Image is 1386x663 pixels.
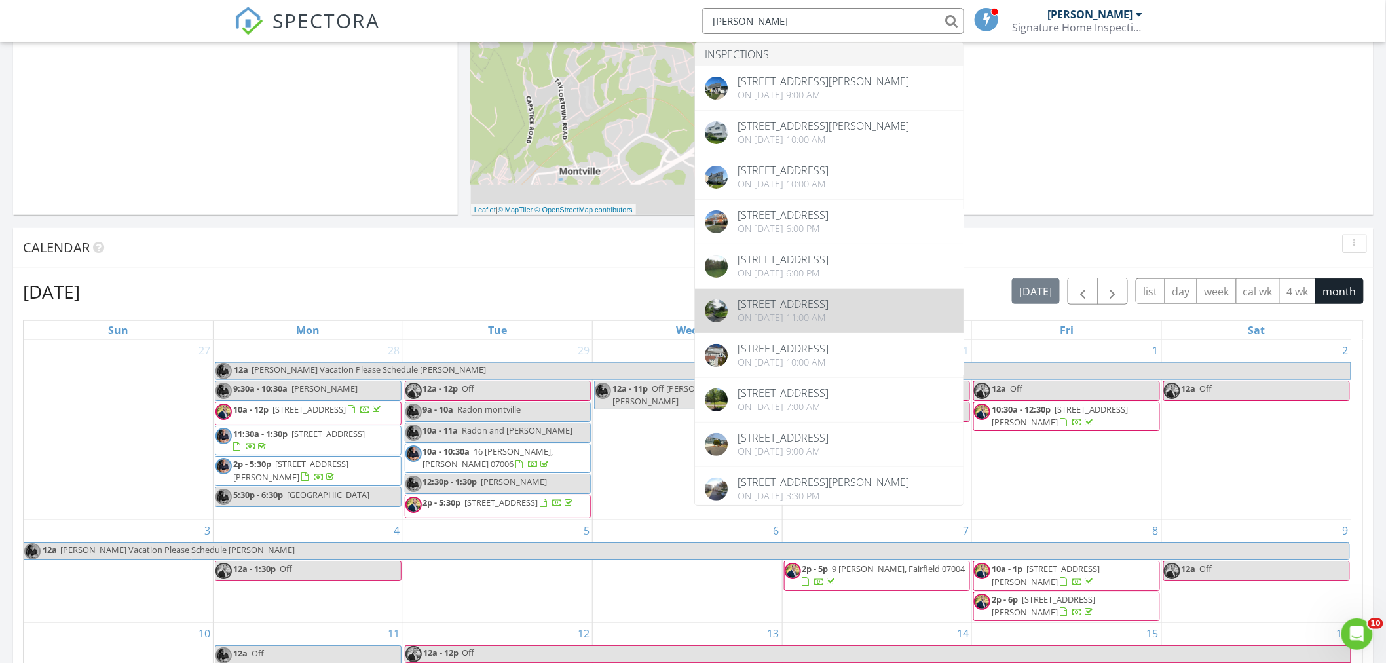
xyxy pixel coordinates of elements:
[705,388,728,411] img: streetview
[1340,340,1351,361] a: Go to August 2, 2025
[738,491,909,501] div: On [DATE] 3:30 pm
[233,647,248,659] span: 12a
[23,278,80,305] h2: [DATE]
[1165,278,1197,304] button: day
[1012,278,1060,304] button: [DATE]
[423,497,461,508] span: 2p - 5:30p
[24,520,214,623] td: Go to August 3, 2025
[214,340,403,520] td: Go to July 28, 2025
[575,623,592,644] a: Go to August 12, 2025
[215,489,232,505] img: capture.jpg
[423,497,576,508] a: 2p - 5:30p [STREET_ADDRESS]
[992,563,1100,587] a: 10a - 1p [STREET_ADDRESS][PERSON_NAME]
[405,383,422,399] img: download.jpg
[1182,563,1196,575] span: 12a
[405,497,422,513] img: download.jpg
[1048,8,1133,21] div: [PERSON_NAME]
[233,563,276,575] span: 12a - 1:30p
[595,383,611,399] img: capture.jpg
[233,404,383,415] a: 10a - 12p [STREET_ADDRESS]
[738,402,829,412] div: On [DATE] 7:00 am
[992,594,1095,618] span: [STREET_ADDRESS][PERSON_NAME]
[973,561,1160,590] a: 10a - 1p [STREET_ADDRESS][PERSON_NAME]
[233,383,288,394] span: 9:30a - 10:30a
[954,623,971,644] a: Go to August 14, 2025
[1161,340,1351,520] td: Go to August 2, 2025
[234,7,263,35] img: The Best Home Inspection Software - Spectora
[575,340,592,361] a: Go to July 29, 2025
[738,477,909,487] div: [STREET_ADDRESS][PERSON_NAME]
[992,404,1128,428] span: [STREET_ADDRESS][PERSON_NAME]
[738,134,909,145] div: On [DATE] 10:00 am
[423,383,459,394] span: 12a - 12p
[392,520,403,541] a: Go to August 4, 2025
[24,340,214,520] td: Go to July 27, 2025
[196,623,213,644] a: Go to August 10, 2025
[974,563,990,579] img: download.jpg
[702,8,964,34] input: Search everything...
[233,404,269,415] span: 10a - 12p
[23,238,90,256] span: Calendar
[291,428,365,440] span: [STREET_ADDRESS]
[233,458,271,470] span: 2p - 5:30p
[462,383,475,394] span: Off
[233,458,348,482] span: [STREET_ADDRESS][PERSON_NAME]
[738,446,829,457] div: On [DATE] 9:00 am
[593,340,783,520] td: Go to July 30, 2025
[705,166,728,189] img: 8524720%2Fcover_photos%2FROgpa2gtLFdoewJTS2aL%2Foriginal.8524720-1745501284307
[1197,278,1237,304] button: week
[1161,520,1351,623] td: Go to August 9, 2025
[738,299,829,309] div: [STREET_ADDRESS]
[405,476,422,492] img: capture.jpg
[272,7,380,34] span: SPECTORA
[60,544,295,556] span: [PERSON_NAME] Vacation Please Schedule [PERSON_NAME]
[581,520,592,541] a: Go to August 5, 2025
[738,179,829,189] div: On [DATE] 10:00 am
[705,255,728,278] img: streetview
[992,404,1051,415] span: 10:30a - 12:30p
[272,404,346,415] span: [STREET_ADDRESS]
[423,445,553,470] a: 10a - 10:30a 16 [PERSON_NAME], [PERSON_NAME] 07006
[1182,383,1196,394] span: 12a
[233,363,249,379] span: 12a
[535,206,633,214] a: © OpenStreetMap contributors
[1368,618,1383,629] span: 10
[785,563,801,579] img: download.jpg
[423,476,478,487] span: 12:30p - 1:30p
[738,254,829,265] div: [STREET_ADDRESS]
[215,458,232,474] img: capture.jpg
[1340,520,1351,541] a: Go to August 9, 2025
[423,404,454,415] span: 9a - 10a
[1068,278,1098,305] button: Previous month
[462,647,475,658] span: Off
[233,428,365,452] a: 11:30a - 1:30p [STREET_ADDRESS]
[403,340,593,520] td: Go to July 29, 2025
[974,383,990,399] img: download.jpg
[738,357,829,368] div: On [DATE] 10:00 am
[705,210,728,233] img: 8292558%2Fcover_photos%2FxIg1Mq5gHKDdX9yVfOtL%2Foriginal.8292558-1741815955651
[974,404,990,420] img: download.jpg
[405,646,422,662] img: download.jpg
[974,594,990,610] img: download.jpg
[462,425,573,436] span: Radon and [PERSON_NAME]
[1315,278,1364,304] button: month
[1057,321,1076,339] a: Friday
[498,206,533,214] a: © MapTiler
[1164,563,1180,579] img: download.jpg
[973,592,1160,621] a: 2p - 6p [STREET_ADDRESS][PERSON_NAME]
[214,520,403,623] td: Go to August 4, 2025
[972,340,1162,520] td: Go to August 1, 2025
[705,77,728,100] img: 9027584%2Fcover_photos%2FGUAWOAoHHuNQN8ZOIIM8%2Foriginal.9027584-1752929288056
[233,458,348,482] a: 2p - 5:30p [STREET_ADDRESS][PERSON_NAME]
[1279,278,1316,304] button: 4 wk
[782,520,972,623] td: Go to August 7, 2025
[1098,278,1129,305] button: Next month
[233,428,288,440] span: 11:30a - 1:30p
[1200,563,1212,575] span: Off
[705,121,728,144] img: 8826200%2Fcover_photos%2FkACplyeTxWSodTQ1ZFeH%2Foriginal.8826200-1749303791166
[105,321,131,339] a: Sunday
[992,563,1022,575] span: 10a - 1p
[1236,278,1281,304] button: cal wk
[405,444,591,473] a: 10a - 10:30a 16 [PERSON_NAME], [PERSON_NAME] 07006
[705,299,728,322] img: streetview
